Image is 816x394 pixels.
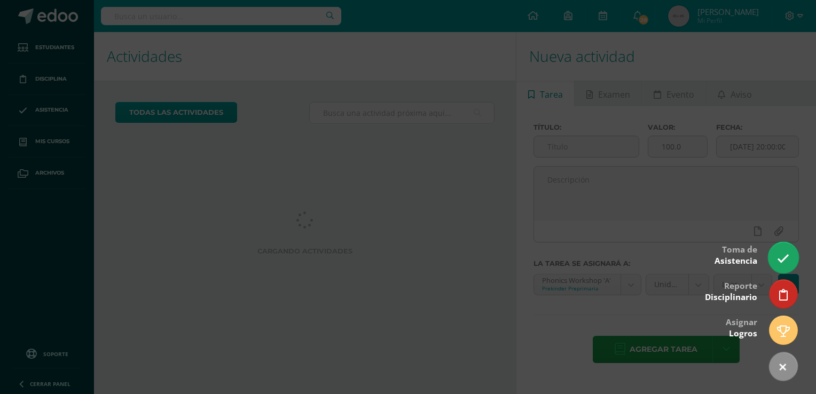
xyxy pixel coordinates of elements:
div: Asignar [726,310,757,344]
span: Asistencia [715,255,757,266]
span: Disciplinario [705,291,757,303]
span: Logros [729,328,757,339]
div: Toma de [715,237,757,272]
div: Reporte [705,273,757,308]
